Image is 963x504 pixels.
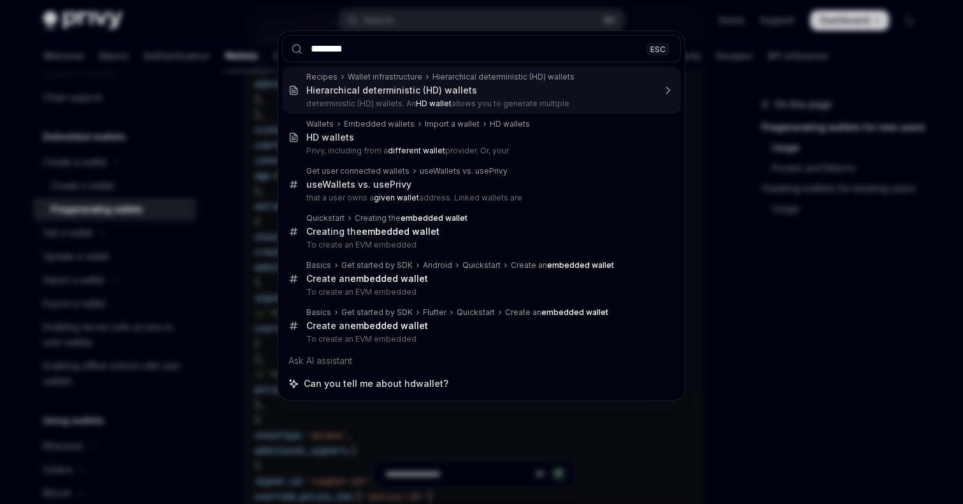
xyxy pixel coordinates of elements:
p: that a user owns a address. Linked wallets are [306,193,654,203]
div: Recipes [306,72,338,82]
div: ESC [646,42,669,55]
p: deterministic (HD) wallets. An allows you to generate multiple [306,99,654,109]
div: Create an [306,273,428,284]
div: Ask AI assistant [282,349,681,372]
b: embedded wallet [547,260,614,270]
div: Quickstart [457,307,495,318]
b: embedded wallet [350,273,428,284]
b: embedded wallet [541,307,608,317]
div: Get user connected wallets [306,166,410,176]
div: Create an [505,307,608,318]
div: HD wallets [490,119,530,129]
div: HD wallets [306,132,354,143]
span: Can you tell me about hdwallet? [304,377,448,390]
div: Get started by SDK [341,307,413,318]
div: Import a wallet [425,119,480,129]
div: Embedded wallets [344,119,415,129]
div: Creating the [306,226,439,237]
b: different wallet [388,146,445,155]
div: Android [423,260,452,270]
div: Basics [306,260,331,270]
b: embedded wallet [350,320,428,331]
div: Get started by SDK [341,260,413,270]
div: Create an [306,320,428,332]
p: To create an EVM embedded [306,334,654,344]
div: Flutter [423,307,446,318]
div: Quickstart [462,260,501,270]
p: Privy, including from a provider. Or, your [306,146,654,156]
div: Creating the [355,213,467,223]
b: embedded wallet [401,213,467,223]
div: Wallet infrastructure [348,72,422,82]
b: given wallet [374,193,419,202]
div: Create an [511,260,614,270]
b: embedded wallet [362,226,439,237]
div: Basics [306,307,331,318]
div: Hierarchical deterministic (HD) wallets [306,85,477,96]
div: Hierarchical deterministic (HD) wallets [432,72,574,82]
b: HD wallet [416,99,452,108]
div: Quickstart [306,213,345,223]
div: useWallets vs. usePrivy [306,179,411,190]
p: To create an EVM embedded [306,287,654,297]
p: To create an EVM embedded [306,240,654,250]
div: Wallets [306,119,334,129]
div: useWallets vs. usePrivy [420,166,508,176]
